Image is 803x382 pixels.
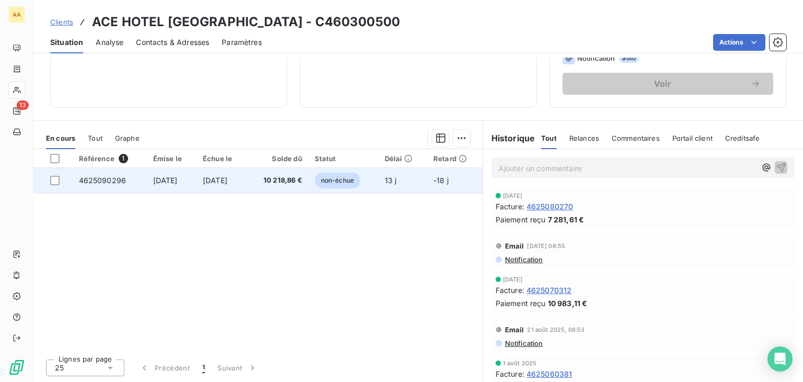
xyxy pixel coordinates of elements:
[385,176,397,185] span: 13 j
[563,73,773,95] button: Voir
[504,255,543,264] span: Notification
[575,80,750,88] span: Voir
[46,134,75,142] span: En cours
[503,360,537,366] span: 1 août 2025
[725,134,760,142] span: Creditsafe
[8,6,25,23] div: AA
[496,368,524,379] span: Facture :
[505,242,524,250] span: Email
[196,357,211,379] button: 1
[483,132,535,144] h6: Historique
[496,214,546,225] span: Paiement reçu
[133,357,196,379] button: Précédent
[153,154,190,163] div: Émise le
[713,34,765,51] button: Actions
[315,154,372,163] div: Statut
[526,368,572,379] span: 4625060381
[527,327,584,333] span: 21 août 2025, 08:53
[153,176,178,185] span: [DATE]
[612,134,660,142] span: Commentaires
[55,363,64,373] span: 25
[504,339,543,347] span: Notification
[527,243,565,249] span: [DATE] 08:55
[222,37,262,48] span: Paramètres
[79,176,127,185] span: 4625090296
[88,134,102,142] span: Tout
[619,53,639,63] span: auto
[541,134,557,142] span: Tout
[119,154,128,163] span: 1
[503,276,523,283] span: [DATE]
[202,363,205,373] span: 1
[8,359,25,376] img: Logo LeanPay
[136,37,209,48] span: Contacts & Adresses
[503,193,523,199] span: [DATE]
[17,100,29,110] span: 13
[50,17,73,27] a: Clients
[92,13,400,31] h3: ACE HOTEL [GEOGRAPHIC_DATA] - C460300500
[50,37,83,48] span: Situation
[203,154,240,163] div: Échue le
[505,325,524,334] span: Email
[496,201,524,212] span: Facture :
[79,154,141,163] div: Référence
[577,54,615,62] span: Notification
[526,285,572,296] span: 4625070312
[203,176,227,185] span: [DATE]
[433,176,449,185] span: -18 j
[433,154,476,163] div: Retard
[315,173,360,188] span: non-échue
[496,285,524,296] span: Facture :
[672,134,713,142] span: Portail client
[548,214,584,225] span: 7 281,61 €
[526,201,573,212] span: 4625080270
[96,37,123,48] span: Analyse
[496,298,546,309] span: Paiement reçu
[253,175,302,186] span: 10 218,86 €
[569,134,599,142] span: Relances
[385,154,421,163] div: Délai
[211,357,264,379] button: Suivant
[253,154,302,163] div: Solde dû
[548,298,588,309] span: 10 983,11 €
[767,346,793,372] div: Open Intercom Messenger
[115,134,140,142] span: Graphe
[50,18,73,26] span: Clients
